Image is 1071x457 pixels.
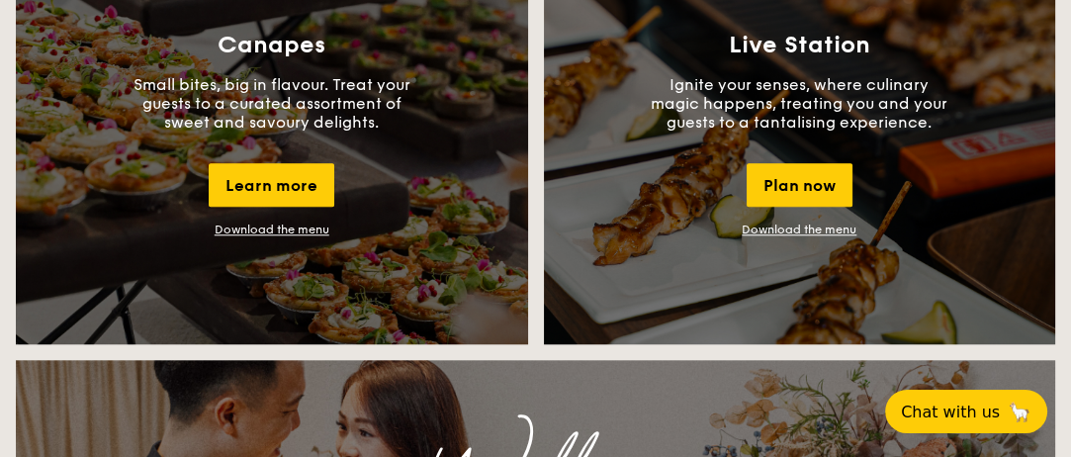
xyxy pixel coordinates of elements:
[215,223,329,236] a: Download the menu
[124,75,420,132] p: Small bites, big in flavour. Treat your guests to a curated assortment of sweet and savoury delig...
[742,223,856,236] a: Download the menu
[209,163,334,207] div: Learn more
[1008,401,1031,423] span: 🦙
[885,390,1047,433] button: Chat with us🦙
[218,32,325,59] h3: Canapes
[651,75,947,132] p: Ignite your senses, where culinary magic happens, treating you and your guests to a tantalising e...
[747,163,852,207] div: Plan now
[729,32,870,59] h3: Live Station
[901,403,1000,421] span: Chat with us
